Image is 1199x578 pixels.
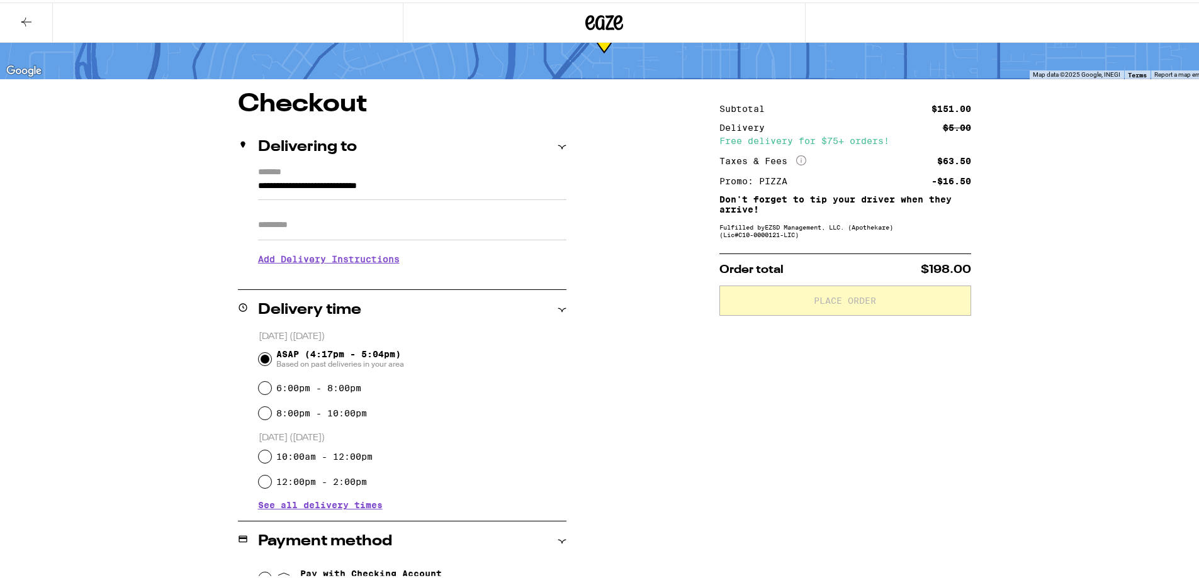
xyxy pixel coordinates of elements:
label: 6:00pm - 8:00pm [276,381,361,391]
h2: Payment method [258,531,392,547]
label: 10:00am - 12:00pm [276,449,373,459]
div: Promo: PIZZA [719,174,796,183]
h1: Checkout [238,89,566,114]
div: Taxes & Fees [719,153,806,164]
a: Terms [1128,69,1147,76]
h2: Delivery time [258,300,361,315]
a: Open this area in Google Maps (opens a new window) [3,60,45,77]
h2: Delivering to [258,137,357,152]
span: Place Order [814,294,876,303]
div: Subtotal [719,102,774,111]
button: Place Order [719,283,971,313]
span: Help [28,9,54,20]
p: [DATE] ([DATE]) [259,430,566,442]
span: Order total [719,262,784,273]
div: $151.00 [932,102,971,111]
p: Don't forget to tip your driver when they arrive! [719,192,971,212]
img: Google [3,60,45,77]
label: 12:00pm - 2:00pm [276,474,367,484]
div: $5.00 [943,121,971,130]
span: Based on past deliveries in your area [276,357,404,367]
div: Fulfilled by EZSD Management, LLC. (Apothekare) (Lic# C10-0000121-LIC ) [719,221,971,236]
div: -$16.50 [932,174,971,183]
p: [DATE] ([DATE]) [259,328,566,340]
div: $63.50 [937,154,971,163]
p: We'll contact you at [PHONE_NUMBER] when we arrive [258,271,566,281]
button: See all delivery times [258,498,383,507]
h3: Add Delivery Instructions [258,242,566,271]
span: Map data ©2025 Google, INEGI [1033,69,1120,75]
div: Free delivery for $75+ orders! [719,134,971,143]
span: $198.00 [921,262,971,273]
div: Delivery [719,121,774,130]
span: ASAP (4:17pm - 5:04pm) [276,347,404,367]
label: 8:00pm - 10:00pm [276,406,367,416]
